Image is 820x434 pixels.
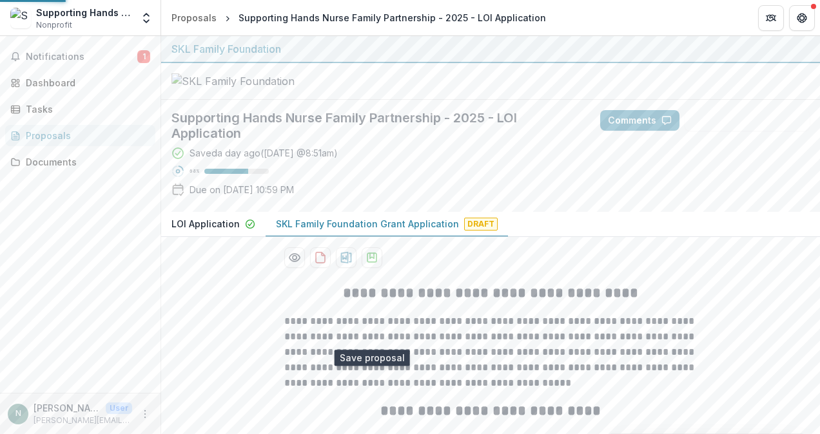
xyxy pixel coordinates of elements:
[36,19,72,31] span: Nonprofit
[171,11,217,24] div: Proposals
[5,72,155,93] a: Dashboard
[5,99,155,120] a: Tasks
[190,146,338,160] div: Saved a day ago ( [DATE] @ 8:51am )
[34,415,132,426] p: [PERSON_NAME][EMAIL_ADDRESS][PERSON_NAME][DOMAIN_NAME]
[15,410,21,418] div: Nikki
[284,247,305,268] button: Preview 254847c9-fb83-4984-87b0-c58438957c76-1.pdf
[137,50,150,63] span: 1
[34,401,101,415] p: [PERSON_NAME]
[190,167,199,176] p: 68 %
[5,46,155,67] button: Notifications1
[190,183,294,196] p: Due on [DATE] 10:59 PM
[758,5,784,31] button: Partners
[464,218,498,231] span: Draft
[685,110,810,131] button: Answer Suggestions
[171,73,300,89] img: SKL Family Foundation
[166,8,551,27] nav: breadcrumb
[10,8,31,28] img: Supporting Hands Nurse Family Partnership
[789,5,815,31] button: Get Help
[310,247,331,268] button: download-proposal
[106,402,132,414] p: User
[171,110,580,141] h2: Supporting Hands Nurse Family Partnership - 2025 - LOI Application
[239,11,546,24] div: Supporting Hands Nurse Family Partnership - 2025 - LOI Application
[171,217,240,231] p: LOI Application
[5,125,155,146] a: Proposals
[26,129,145,142] div: Proposals
[26,155,145,169] div: Documents
[276,217,459,231] p: SKL Family Foundation Grant Application
[137,406,153,422] button: More
[26,76,145,90] div: Dashboard
[137,5,155,31] button: Open entity switcher
[600,110,679,131] button: Comments
[362,247,382,268] button: download-proposal
[5,151,155,173] a: Documents
[26,102,145,116] div: Tasks
[166,8,222,27] a: Proposals
[26,52,137,62] span: Notifications
[336,247,356,268] button: download-proposal
[171,41,810,57] div: SKL Family Foundation
[36,6,132,19] div: Supporting Hands Nurse Family Partnership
